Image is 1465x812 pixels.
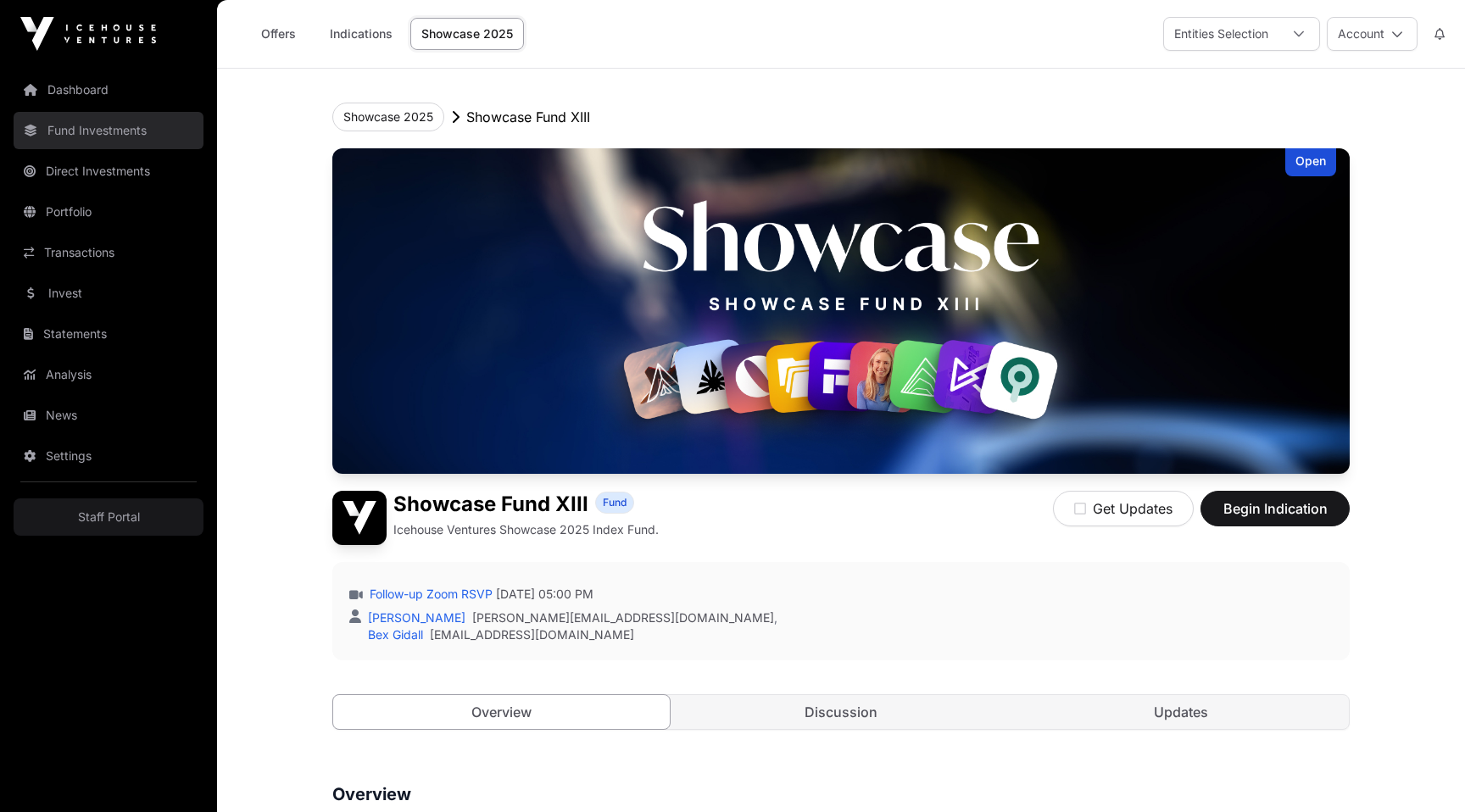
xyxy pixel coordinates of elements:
[1380,731,1465,812] iframe: Chat Widget
[14,397,203,434] a: News
[14,193,203,231] a: Portfolio
[14,498,203,536] a: Staff Portal
[1200,508,1350,525] a: Begin Indication
[14,112,203,149] a: Fund Investments
[332,694,671,730] a: Overview
[14,315,203,353] a: Statements
[603,496,627,509] span: Fund
[332,148,1350,474] img: Showcase Fund XIII
[1012,695,1349,729] a: Updates
[430,626,634,643] a: [EMAIL_ADDRESS][DOMAIN_NAME]
[319,18,404,50] a: Indications
[1327,17,1418,51] button: Account
[333,695,1349,729] nav: Tabs
[393,521,659,538] p: Icehouse Ventures Showcase 2025 Index Fund.
[393,491,588,518] h1: Showcase Fund XIII
[1164,18,1278,50] div: Entities Selection
[366,586,493,603] a: Follow-up Zoom RSVP
[14,275,203,312] a: Invest
[332,491,387,545] img: Showcase Fund XIII
[14,71,203,108] a: Dashboard
[365,610,465,625] a: [PERSON_NAME]
[14,153,203,190] a: Direct Investments
[410,18,524,50] a: Showcase 2025
[14,356,203,393] a: Analysis
[1053,491,1194,526] button: Get Updates
[673,695,1010,729] a: Discussion
[472,609,774,626] a: [PERSON_NAME][EMAIL_ADDRESS][DOMAIN_NAME]
[1222,498,1329,519] span: Begin Indication
[365,609,777,626] div: ,
[332,103,444,131] button: Showcase 2025
[332,781,1350,808] h3: Overview
[1200,491,1350,526] button: Begin Indication
[20,17,156,51] img: Icehouse Ventures Logo
[244,18,312,50] a: Offers
[14,234,203,271] a: Transactions
[365,627,423,642] a: Bex Gidall
[14,437,203,475] a: Settings
[466,107,590,127] p: Showcase Fund XIII
[496,586,593,603] span: [DATE] 05:00 PM
[1285,148,1336,176] div: Open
